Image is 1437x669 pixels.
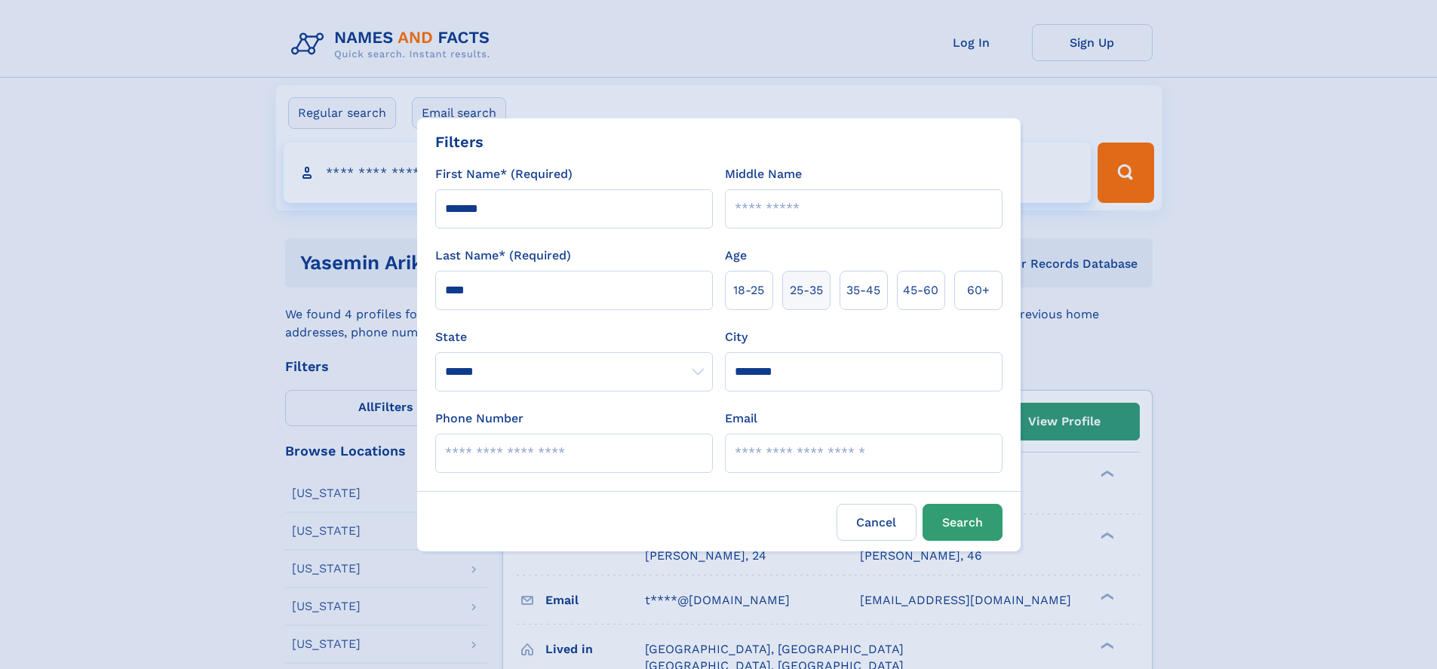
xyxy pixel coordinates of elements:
label: Email [725,410,757,428]
label: State [435,328,713,346]
span: 60+ [967,281,990,299]
span: 45‑60 [903,281,938,299]
label: Phone Number [435,410,524,428]
label: City [725,328,748,346]
label: Last Name* (Required) [435,247,571,265]
span: 18‑25 [733,281,764,299]
label: First Name* (Required) [435,165,573,183]
label: Middle Name [725,165,802,183]
label: Cancel [837,504,917,541]
div: Filters [435,130,484,153]
span: 25‑35 [790,281,823,299]
label: Age [725,247,747,265]
button: Search [923,504,1003,541]
span: 35‑45 [846,281,880,299]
